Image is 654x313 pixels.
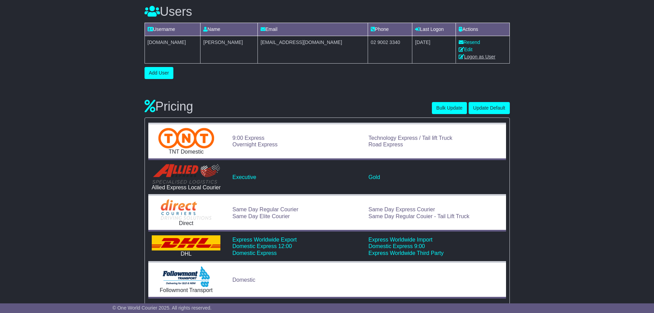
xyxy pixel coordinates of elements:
[368,243,425,249] a: Domestic Express 9:00
[161,199,211,220] img: Direct
[145,100,432,113] h3: Pricing
[152,287,221,293] div: Followmont Transport
[232,213,290,219] a: Same Day Elite Courier
[368,174,380,180] a: Gold
[152,250,221,257] div: DHL
[232,243,292,249] a: Domestic Express 12:00
[232,237,297,243] a: Express Worldwide Export
[258,36,368,63] td: [EMAIL_ADDRESS][DOMAIN_NAME]
[432,102,467,114] button: Bulk Update
[232,250,277,256] a: Domestic Express
[158,128,214,148] img: TNT Domestic
[368,135,452,141] a: Technology Express / Tail lift Truck
[152,148,221,155] div: TNT Domestic
[152,235,220,250] img: DHL
[258,23,368,36] td: Email
[113,305,212,311] span: © One World Courier 2025. All rights reserved.
[145,5,510,19] h3: Users
[368,206,435,212] a: Same Day Express Courier
[459,40,480,45] a: Resend
[368,23,412,36] td: Phone
[412,36,456,63] td: [DATE]
[459,54,495,59] a: Logon as User
[368,36,412,63] td: 02 9002 3340
[368,250,444,256] a: Express Worldwide Third Party
[152,220,221,226] div: Direct
[232,135,264,141] a: 9:00 Express
[145,67,173,79] button: Add User
[232,142,278,147] a: Overnight Express
[163,266,210,287] img: Followmont Transport
[456,23,509,36] td: Actions
[200,36,258,63] td: [PERSON_NAME]
[368,142,403,147] a: Road Express
[368,237,432,243] a: Express Worldwide Import
[232,277,255,283] a: Domestic
[469,102,509,114] button: Update Default
[368,213,469,219] a: Same Day Regular Couier - Tail Lift Truck
[152,184,221,191] div: Allied Express Local Courier
[412,23,456,36] td: Last Logon
[145,23,200,36] td: Username
[232,206,298,212] a: Same Day Regular Courier
[232,174,256,180] a: Executive
[152,164,220,184] img: Allied Express Local Courier
[200,23,258,36] td: Name
[459,47,472,52] a: Edit
[145,36,200,63] td: [DOMAIN_NAME]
